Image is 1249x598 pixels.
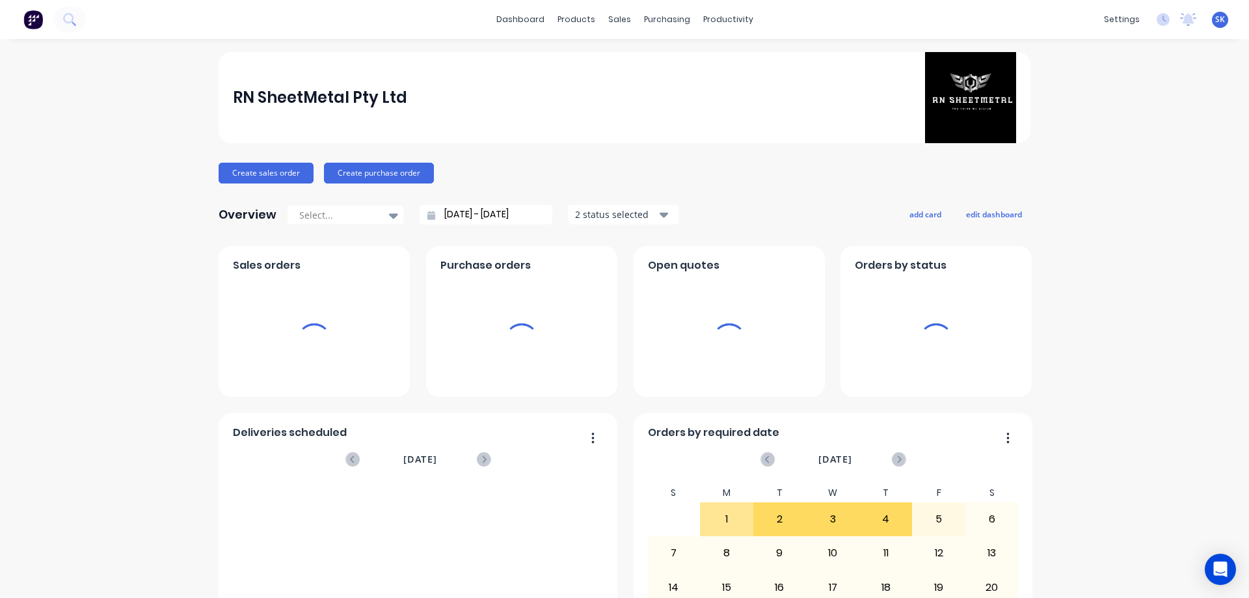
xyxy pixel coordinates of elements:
div: settings [1097,10,1146,29]
span: [DATE] [403,452,437,467]
div: 2 status selected [575,208,657,221]
div: products [551,10,602,29]
div: 12 [913,537,965,569]
div: sales [602,10,638,29]
div: 5 [913,503,965,536]
button: 2 status selected [568,205,678,224]
div: 3 [807,503,859,536]
span: Open quotes [648,258,719,273]
button: edit dashboard [958,206,1030,223]
div: T [859,483,913,502]
div: F [912,483,965,502]
div: purchasing [638,10,697,29]
div: 6 [966,503,1018,536]
div: 13 [966,537,1018,569]
span: Orders by status [855,258,947,273]
div: S [965,483,1019,502]
div: 9 [754,537,806,569]
div: 11 [860,537,912,569]
button: Create purchase order [324,163,434,183]
span: Sales orders [233,258,301,273]
div: S [647,483,701,502]
div: 10 [807,537,859,569]
div: 2 [754,503,806,536]
div: M [700,483,753,502]
img: Factory [23,10,43,29]
div: 7 [648,537,700,569]
button: Create sales order [219,163,314,183]
div: RN SheetMetal Pty Ltd [233,85,407,111]
div: 8 [701,537,753,569]
span: Deliveries scheduled [233,425,347,441]
div: 4 [860,503,912,536]
div: productivity [697,10,760,29]
div: Open Intercom Messenger [1205,554,1236,585]
div: W [806,483,859,502]
div: T [753,483,807,502]
div: Overview [219,202,276,228]
a: dashboard [490,10,551,29]
span: Orders by required date [648,425,779,441]
span: SK [1215,14,1225,25]
span: [DATE] [818,452,852,467]
img: RN SheetMetal Pty Ltd [925,52,1016,143]
div: 1 [701,503,753,536]
button: add card [901,206,950,223]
